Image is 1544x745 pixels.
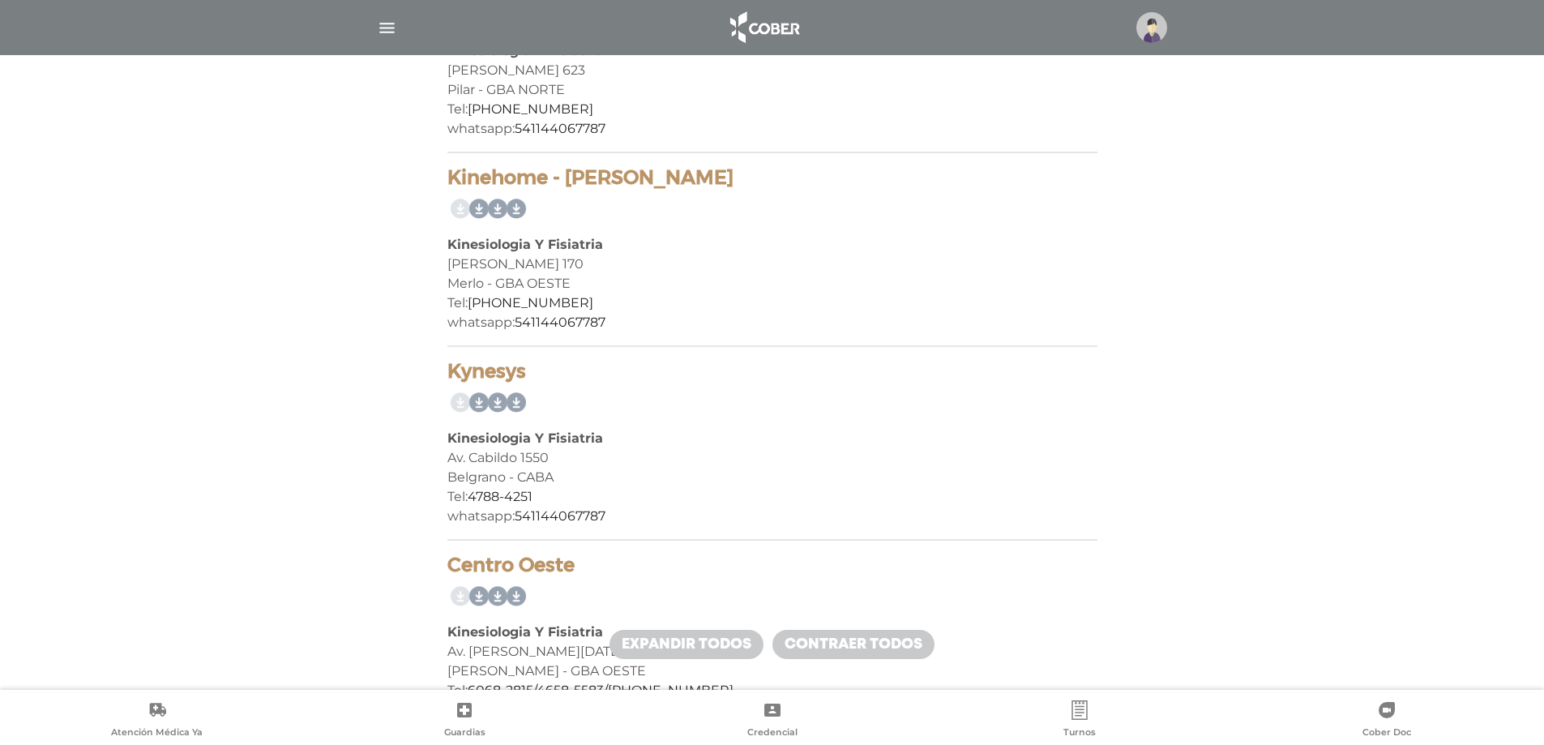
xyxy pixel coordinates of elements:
h4: Kynesys [447,360,1097,383]
a: 541144067787 [515,508,605,524]
a: Expandir todos [609,630,763,659]
a: 6068-2815/4658-5583/[PHONE_NUMBER] [468,683,734,698]
img: logo_cober_home-white.png [721,8,806,47]
div: whatsapp: [447,313,1097,332]
span: Cober Doc [1362,726,1411,741]
h4: Kinehome - [PERSON_NAME] [447,166,1097,190]
img: profile-placeholder.svg [1136,12,1167,43]
div: Tel: [447,293,1097,313]
a: Credencial [618,700,926,742]
div: Belgrano - CABA [447,468,1097,487]
a: Contraer todos [772,630,935,659]
a: Guardias [310,700,618,742]
div: [PERSON_NAME] 623 [447,61,1097,80]
div: Tel: [447,100,1097,119]
span: Atención Médica Ya [111,726,203,741]
div: [PERSON_NAME] 170 [447,255,1097,274]
span: Turnos [1063,726,1096,741]
span: Credencial [747,726,798,741]
div: [PERSON_NAME] - GBA OESTE [447,662,1097,681]
div: Tel: [447,487,1097,507]
img: Cober_menu-lines-white.svg [377,18,397,38]
a: 4788-4251 [468,489,532,504]
a: 541144067787 [515,315,605,330]
a: [PHONE_NUMBER] [468,295,593,310]
b: Kinesiologia Y Fisiatria [447,430,603,446]
h4: Centro Oeste [447,554,1097,577]
div: Merlo - GBA OESTE [447,274,1097,293]
div: Pilar - GBA NORTE [447,80,1097,100]
a: Atención Médica Ya [3,700,310,742]
a: Cober Doc [1234,700,1541,742]
div: whatsapp: [447,507,1097,526]
b: Kinesiologia Y Fisiatria [447,237,603,252]
a: Turnos [926,700,1233,742]
div: whatsapp: [447,119,1097,139]
b: Kinesiologia Y Fisiatria [447,624,603,640]
div: Tel: [447,681,1097,700]
div: Av. Cabildo 1550 [447,448,1097,468]
a: 541144067787 [515,121,605,136]
a: [PHONE_NUMBER] [468,101,593,117]
span: Guardias [444,726,485,741]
